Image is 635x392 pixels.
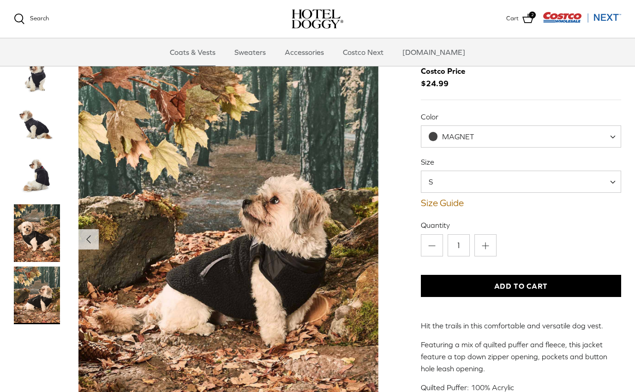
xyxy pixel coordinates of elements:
a: Size Guide [421,197,621,208]
a: Thumbnail Link [14,154,60,200]
div: Costco Price [421,65,465,77]
a: Sweaters [226,38,274,66]
img: Costco Next [543,12,621,23]
a: Search [14,13,49,24]
input: Quantity [448,234,470,256]
span: Search [30,15,49,22]
a: Thumbnail Link [14,52,60,98]
img: hoteldoggycom [292,9,343,29]
button: Previous [78,229,99,249]
p: Hit the trails in this comfortable and versatile dog vest. [421,320,621,332]
a: Thumbnail Link [14,204,60,262]
span: $24.99 [421,65,474,90]
a: Coats & Vests [162,38,224,66]
a: Thumbnail Link [14,103,60,149]
span: Cart [506,14,519,24]
span: S [421,177,451,187]
label: Quantity [421,220,621,230]
a: Costco Next [335,38,392,66]
a: Accessories [276,38,332,66]
label: Size [421,157,621,167]
span: MAGNET [421,132,492,142]
a: hoteldoggy.com hoteldoggycom [292,9,343,29]
span: MAGNET [442,132,474,141]
a: Thumbnail Link [14,267,60,324]
span: S [421,171,621,193]
a: [DOMAIN_NAME] [394,38,473,66]
span: MAGNET [421,125,621,148]
button: Add to Cart [421,275,621,297]
a: Visit Costco Next [543,18,621,24]
label: Color [421,112,621,122]
p: Featuring a mix of quilted puffer and fleece, this jacket feature a top down zipper opening, pock... [421,339,621,374]
span: 2 [529,12,536,18]
a: Cart 2 [506,13,533,25]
